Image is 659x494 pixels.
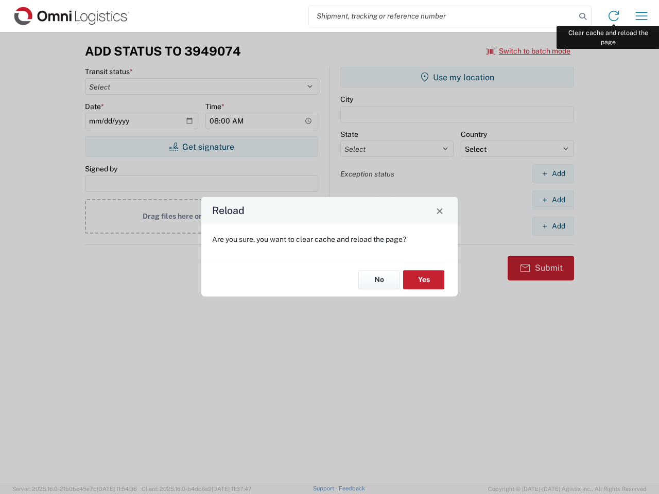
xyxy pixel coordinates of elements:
button: Yes [403,270,444,289]
button: Close [432,203,447,218]
p: Are you sure, you want to clear cache and reload the page? [212,235,447,244]
button: No [358,270,400,289]
h4: Reload [212,203,245,218]
input: Shipment, tracking or reference number [309,6,576,26]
